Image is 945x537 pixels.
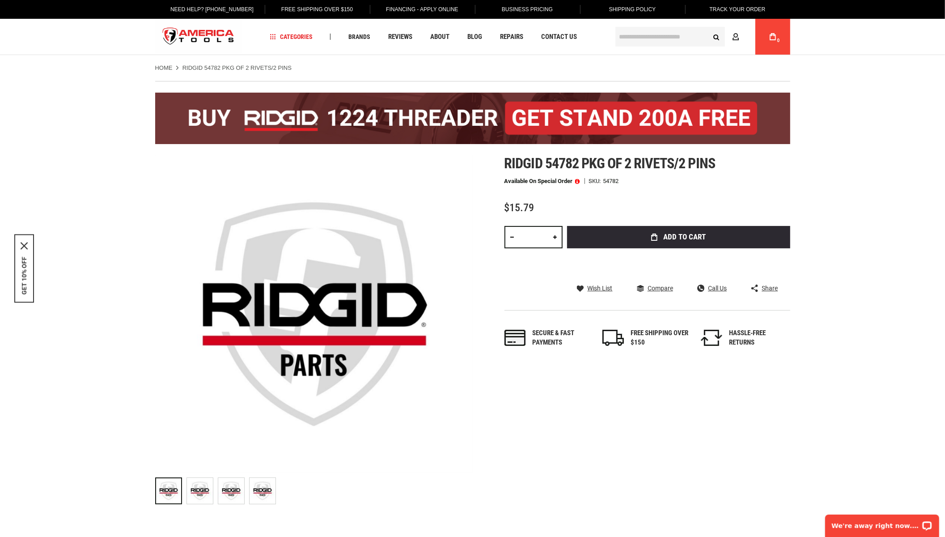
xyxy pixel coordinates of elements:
span: Brands [348,34,370,40]
img: payments [504,330,526,346]
img: RIDGID 54782 PKG OF 2 RIVETS/2 PINS [250,478,275,504]
div: 54782 [603,178,619,184]
a: Compare [637,284,673,292]
div: FREE SHIPPING OVER $150 [631,328,689,348]
button: Search [708,28,725,45]
img: RIDGID 54782 PKG OF 2 RIVETS/2 PINS [187,478,213,504]
span: Blog [467,34,482,40]
span: Wish List [588,285,613,291]
span: Categories [270,34,313,40]
span: 0 [777,38,780,43]
p: Available on Special Order [504,178,580,184]
div: RIDGID 54782 PKG OF 2 RIVETS/2 PINS [249,473,276,509]
div: RIDGID 54782 PKG OF 2 RIVETS/2 PINS [155,473,186,509]
button: Add to Cart [567,226,790,248]
a: Categories [266,31,317,43]
iframe: LiveChat chat widget [819,509,945,537]
img: BOGO: Buy the RIDGID® 1224 Threader (26092), get the 92467 200A Stand FREE! [155,93,790,144]
a: Home [155,64,173,72]
img: RIDGID 54782 PKG OF 2 RIVETS/2 PINS [155,155,473,473]
span: Repairs [500,34,523,40]
img: RIDGID 54782 PKG OF 2 RIVETS/2 PINS [218,478,244,504]
a: 0 [764,19,781,55]
span: Compare [648,285,673,291]
button: GET 10% OFF [21,257,28,295]
button: Close [21,243,28,250]
span: About [430,34,449,40]
span: Ridgid 54782 pkg of 2 rivets/2 pins [504,155,715,172]
a: store logo [155,20,242,54]
img: returns [701,330,722,346]
a: Contact Us [537,31,581,43]
span: Add to Cart [663,233,706,241]
span: Reviews [388,34,412,40]
span: Shipping Policy [609,6,656,13]
a: About [426,31,453,43]
strong: RIDGID 54782 PKG OF 2 RIVETS/2 PINS [182,64,292,71]
a: Reviews [384,31,416,43]
svg: close icon [21,243,28,250]
iframe: Secure express checkout frame [565,251,792,277]
span: Call Us [708,285,727,291]
img: shipping [602,330,624,346]
strong: SKU [589,178,603,184]
span: $15.79 [504,201,534,214]
span: Contact Us [541,34,577,40]
div: RIDGID 54782 PKG OF 2 RIVETS/2 PINS [218,473,249,509]
a: Repairs [496,31,527,43]
a: Call Us [697,284,727,292]
a: Blog [463,31,486,43]
div: HASSLE-FREE RETURNS [729,328,787,348]
a: Brands [344,31,374,43]
span: Share [762,285,778,291]
div: Secure & fast payments [533,328,591,348]
div: RIDGID 54782 PKG OF 2 RIVETS/2 PINS [186,473,218,509]
a: Wish List [577,284,613,292]
img: America Tools [155,20,242,54]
